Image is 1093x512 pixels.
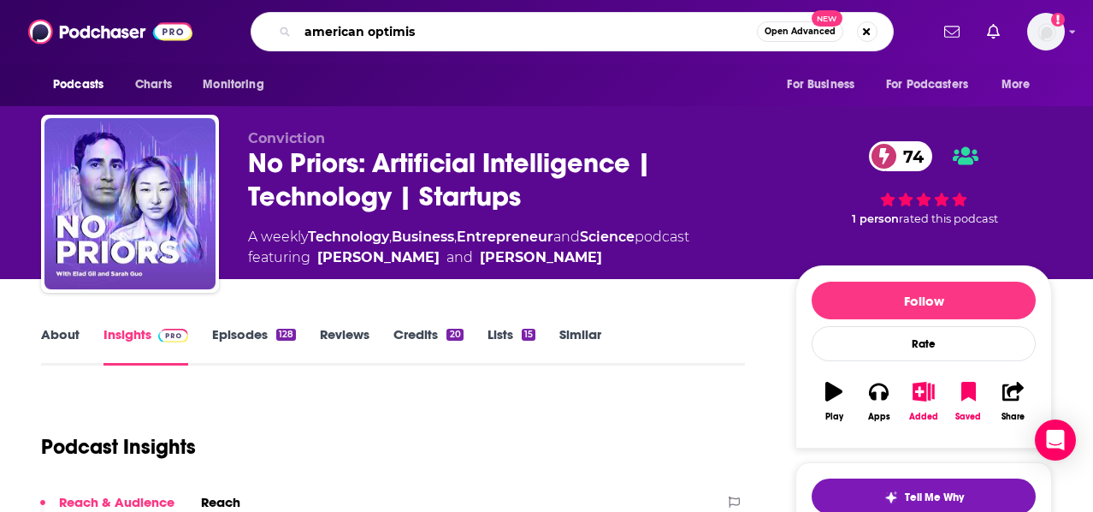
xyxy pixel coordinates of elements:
div: Play [825,412,843,422]
button: Play [812,371,856,432]
a: About [41,326,80,366]
div: Apps [868,412,890,422]
span: Tell Me Why [905,491,964,504]
img: Podchaser - Follow, Share and Rate Podcasts [28,15,192,48]
button: Show profile menu [1027,13,1065,51]
a: Science [580,229,635,245]
button: Share [991,371,1036,432]
a: Charts [124,68,182,101]
span: 1 person [852,212,899,225]
span: Open Advanced [765,27,836,36]
div: 15 [522,329,535,341]
div: 128 [276,329,296,341]
div: Share [1001,412,1025,422]
span: , [389,229,392,245]
span: and [446,247,473,268]
a: Business [392,229,454,245]
span: New [812,10,842,27]
span: 74 [886,141,932,171]
span: For Business [787,73,854,97]
div: 74 1 personrated this podcast [795,130,1052,237]
span: Conviction [248,130,325,146]
img: User Profile [1027,13,1065,51]
button: open menu [191,68,286,101]
img: tell me why sparkle [884,491,898,504]
div: Rate [812,326,1036,361]
h1: Podcast Insights [41,434,196,460]
span: rated this podcast [899,212,998,225]
button: open menu [875,68,993,101]
a: Show notifications dropdown [980,17,1007,46]
div: Search podcasts, credits, & more... [251,12,894,51]
a: Episodes128 [212,326,296,366]
span: Charts [135,73,172,97]
p: Reach & Audience [59,494,174,510]
span: Podcasts [53,73,103,97]
button: open menu [990,68,1052,101]
button: Saved [946,371,990,432]
input: Search podcasts, credits, & more... [298,18,757,45]
button: Apps [856,371,901,432]
div: Added [909,412,938,422]
button: Follow [812,282,1036,319]
button: open menu [41,68,126,101]
span: and [553,229,580,245]
div: A weekly podcast [248,227,689,268]
a: Similar [559,326,601,366]
button: Added [901,371,946,432]
div: Open Intercom Messenger [1035,420,1076,461]
img: Podchaser Pro [158,329,188,342]
div: Saved [955,412,981,422]
span: For Podcasters [886,73,968,97]
a: Lists15 [487,326,535,366]
a: Technology [308,229,389,245]
img: No Priors: Artificial Intelligence | Technology | Startups [44,118,216,289]
button: open menu [775,68,876,101]
span: featuring [248,247,689,268]
span: , [454,229,457,245]
a: InsightsPodchaser Pro [103,326,188,366]
a: 74 [869,141,932,171]
a: Elad Gil [317,247,440,268]
h2: Reach [201,494,240,510]
svg: Add a profile image [1051,13,1065,27]
a: Sarah Guo [480,247,602,268]
span: Monitoring [203,73,263,97]
span: More [1001,73,1031,97]
div: 20 [446,329,463,341]
a: Entrepreneur [457,229,553,245]
a: Credits20 [393,326,463,366]
span: Logged in as Ruth_Nebius [1027,13,1065,51]
button: Open AdvancedNew [757,21,843,42]
a: Reviews [320,326,369,366]
a: Show notifications dropdown [937,17,966,46]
